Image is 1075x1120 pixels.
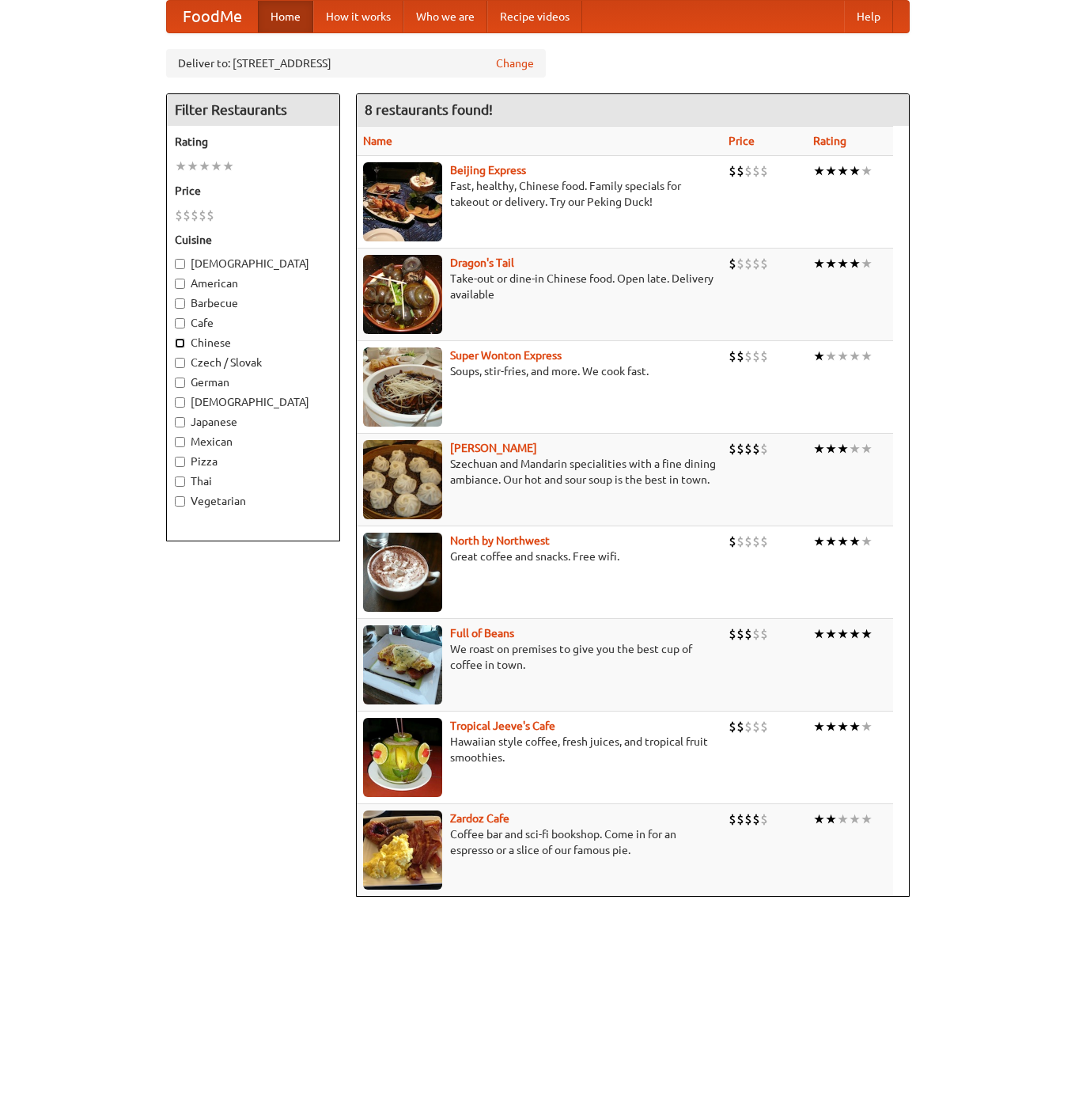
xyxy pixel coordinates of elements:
[744,347,752,365] li: $
[175,454,331,469] label: Pizza
[849,440,861,457] li: ★
[175,256,331,271] label: [DEMOGRAPHIC_DATA]
[363,641,717,673] p: We roast on premises to give you the best cup of coffee in town.
[752,533,760,550] li: $
[175,414,331,430] label: Japanese
[760,440,768,457] li: $
[175,338,185,348] input: Chinese
[187,158,199,175] li: ★
[167,1,258,32] a: FoodMe
[736,811,744,828] li: $
[403,1,487,32] a: Who we are
[744,625,752,643] li: $
[825,718,837,735] li: ★
[175,378,185,388] input: German
[175,207,183,224] li: $
[258,1,313,32] a: Home
[313,1,403,32] a: How it works
[760,718,768,735] li: $
[825,811,837,828] li: ★
[175,158,187,175] li: ★
[450,442,537,454] a: [PERSON_NAME]
[175,358,185,368] input: Czech / Slovak
[760,625,768,643] li: $
[175,295,331,311] label: Barbecue
[813,255,825,272] li: ★
[813,811,825,828] li: ★
[813,440,825,457] li: ★
[729,347,736,365] li: $
[363,255,442,334] img: dragon.jpg
[363,347,442,427] img: superwonton.jpg
[752,255,760,272] li: $
[729,162,736,180] li: $
[175,476,185,487] input: Thai
[363,135,392,147] a: Name
[837,255,849,272] li: ★
[206,207,214,224] li: $
[760,533,768,550] li: $
[744,255,752,272] li: $
[175,355,331,370] label: Czech / Slovak
[450,164,526,177] a: Beijing Express
[363,625,442,704] img: beans.jpg
[849,347,861,365] li: ★
[813,135,846,147] a: Rating
[729,440,736,457] li: $
[760,347,768,365] li: $
[363,178,717,210] p: Fast, healthy, Chinese food. Family specials for takeout or delivery. Try our Peking Duck!
[175,496,185,507] input: Vegetarian
[837,162,849,180] li: ★
[450,349,562,362] a: Super Wonton Express
[736,440,744,457] li: $
[191,207,199,224] li: $
[736,347,744,365] li: $
[736,533,744,550] li: $
[199,207,206,224] li: $
[363,826,717,858] p: Coffee bar and sci-fi bookshop. Come in for an espresso or a slice of our famous pie.
[744,533,752,550] li: $
[844,1,893,32] a: Help
[752,347,760,365] li: $
[837,440,849,457] li: ★
[861,255,872,272] li: ★
[175,417,185,427] input: Japanese
[175,183,331,199] h5: Price
[837,347,849,365] li: ★
[861,811,872,828] li: ★
[849,255,861,272] li: ★
[175,457,185,467] input: Pizza
[175,374,331,390] label: German
[363,271,717,302] p: Take-out or dine-in Chinese food. Open late. Delivery available
[175,232,331,248] h5: Cuisine
[175,397,185,408] input: [DEMOGRAPHIC_DATA]
[175,298,185,309] input: Barbecue
[450,627,514,640] a: Full of Beans
[825,625,837,643] li: ★
[175,259,185,269] input: [DEMOGRAPHIC_DATA]
[752,718,760,735] li: $
[363,533,442,612] img: north.jpg
[363,363,717,379] p: Soups, stir-fries, and more. We cook fast.
[450,719,555,732] a: Tropical Jeeve's Cafe
[175,279,185,289] input: American
[199,158,210,175] li: ★
[825,255,837,272] li: ★
[363,734,717,765] p: Hawaiian style coffee, fresh juices, and tropical fruit smoothies.
[175,437,185,447] input: Mexican
[363,456,717,488] p: Szechuan and Mandarin specialities with a fine dining ambiance. Our hot and sour soup is the best...
[813,162,825,180] li: ★
[363,440,442,519] img: shandong.jpg
[222,158,234,175] li: ★
[813,533,825,550] li: ★
[744,811,752,828] li: $
[861,162,872,180] li: ★
[175,134,331,150] h5: Rating
[736,718,744,735] li: $
[450,534,550,547] b: North by Northwest
[760,162,768,180] li: $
